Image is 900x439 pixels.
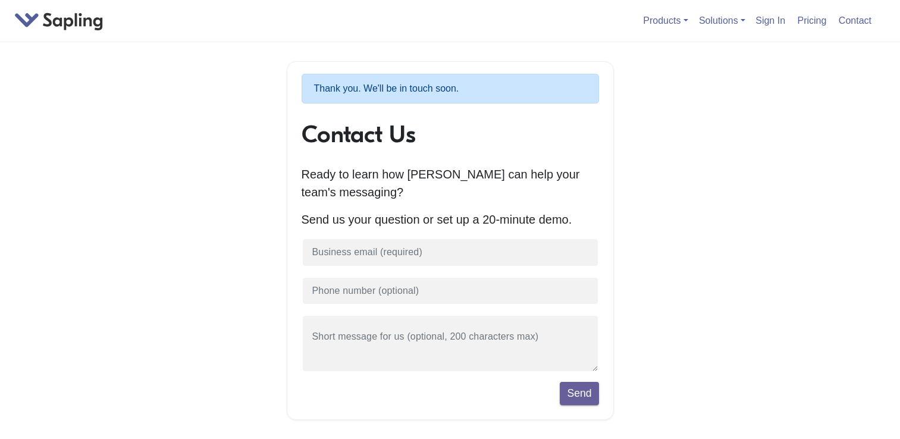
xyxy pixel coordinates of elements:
p: Send us your question or set up a 20-minute demo. [302,211,599,228]
p: Ready to learn how [PERSON_NAME] can help your team's messaging? [302,165,599,201]
h1: Contact Us [302,120,599,149]
input: Phone number (optional) [302,277,599,306]
a: Solutions [699,15,745,26]
a: Contact [834,11,876,30]
input: Business email (required) [302,238,599,267]
a: Sign In [751,11,790,30]
a: Products [643,15,688,26]
p: Thank you. We'll be in touch soon. [302,74,599,104]
button: Send [560,382,598,404]
a: Pricing [793,11,832,30]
